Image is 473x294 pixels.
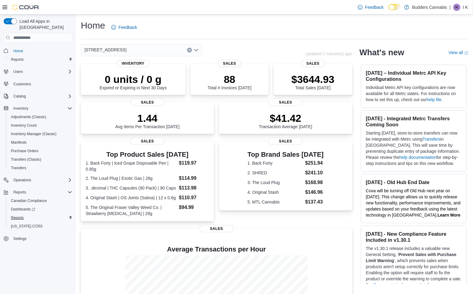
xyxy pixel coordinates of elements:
h3: [DATE] – Individual Metrc API Key Configurations [366,70,462,82]
a: [US_STATE] CCRS [9,223,45,230]
a: Inventory Count [9,122,39,129]
button: [US_STATE] CCRS [6,222,75,231]
button: Manifests [6,138,75,147]
a: View allExternal link [449,50,468,55]
nav: Complex example [4,44,72,259]
div: Expired or Expiring in Next 30 Days [100,73,167,90]
p: $41.42 [259,112,312,124]
div: Avg Items Per Transaction [DATE] [115,112,180,129]
h3: [DATE] - New Compliance Feature Included in v1.30.1 [366,231,462,243]
p: 1.44 [115,112,180,124]
button: Operations [11,176,34,184]
h2: What's new [360,48,404,57]
a: Dashboards [6,205,75,214]
img: Cova [12,4,39,10]
a: Customers [11,80,33,88]
span: Users [11,68,72,75]
button: Settings [1,234,75,243]
span: Customers [11,80,72,88]
div: Total Sales [DATE] [291,73,334,90]
dt: 3. .decimal | THC Capsules (90 Pack) | 90 Caps [86,185,177,191]
h3: Top Product Sales [DATE] [86,151,209,158]
button: Catalog [11,93,28,100]
dd: $137.43 [305,198,324,206]
a: Adjustments (Classic) [9,113,49,121]
dd: $168.98 [305,179,324,186]
button: Inventory Count [6,121,75,130]
button: Customers [1,80,75,88]
p: Individual Metrc API key configurations are now available for all Metrc states. For instructions ... [366,84,462,103]
dd: $251.94 [305,159,324,167]
span: Washington CCRS [9,223,72,230]
span: Inventory Manager (Classic) [11,132,57,136]
a: Transfers [423,137,440,142]
span: Sales [269,138,303,145]
a: Settings [11,235,29,242]
button: Reports [6,55,75,64]
span: Feedback [365,4,384,10]
p: $3644.93 [291,73,334,85]
button: Purchase Orders [6,147,75,155]
span: Inventory [11,105,72,112]
span: Inventory [117,60,149,67]
strong: Prevent Sales with Purchase Limit Warning [366,252,457,263]
button: Canadian Compliance [6,197,75,205]
dd: $110.97 [179,194,209,201]
p: 88 [208,73,252,85]
svg: External link [464,51,468,55]
dd: $119.97 [179,159,209,167]
h4: Average Transactions per Hour [86,246,348,253]
a: Home [11,47,26,55]
a: Manifests [9,139,29,146]
a: help documentation [399,155,437,160]
button: Inventory Manager (Classic) [6,130,75,138]
a: Transfers [9,164,29,172]
span: [STREET_ADDRESS] [84,46,126,53]
p: Starting [DATE], store-to-store transfers can now be integrated with Metrc using in [GEOGRAPHIC_D... [366,130,462,166]
dd: $241.10 [305,169,324,176]
span: Transfers (Classic) [11,157,41,162]
a: Feedback [355,1,386,13]
span: Operations [11,176,72,184]
dt: 1. Back Forty [248,160,303,166]
dt: 2. The Loud Plug | Exotic Gas | 28g [86,175,177,181]
button: Transfers (Classic) [6,155,75,164]
span: Sales [301,60,325,67]
span: Sales [269,99,303,106]
span: Inventory [13,106,28,111]
dt: 5. The Original Fraser Valley Weed Co. | Strawberry [MEDICAL_DATA] | 28g [86,204,177,217]
span: Dashboards [11,207,35,212]
span: Reports [13,190,26,195]
a: Reports [9,56,26,63]
button: Adjustments (Classic) [6,113,75,121]
p: I K [463,4,468,11]
a: Dashboards [9,206,38,213]
div: I K [453,4,461,11]
p: The v1.30.1 release includes a valuable new General Setting, ' ', which prevents sales when produ... [366,245,462,288]
button: Inventory [1,104,75,113]
span: Canadian Compliance [9,197,72,204]
button: Reports [1,188,75,197]
button: Transfers [6,164,75,172]
dt: 5. MTL Cannabis [248,199,303,205]
a: Reports [9,214,26,221]
span: Customers [13,82,31,87]
span: Reports [11,215,24,220]
span: Purchase Orders [11,149,39,153]
button: Reports [6,214,75,222]
span: Reports [11,57,24,62]
p: 0 units / 0 g [100,73,167,85]
p: Budders Cannabis [412,4,447,11]
span: Catalog [11,93,72,100]
a: Purchase Orders [9,147,41,155]
p: | [450,4,451,11]
a: help file [427,97,441,102]
span: Canadian Compliance [11,198,47,203]
dd: $94.99 [179,204,209,211]
span: Cova will be turning off Old Hub next year on [DATE]. This change allows us to quickly release ne... [366,188,461,217]
button: Users [11,68,25,75]
h1: Home [81,19,105,32]
h3: Top Brand Sales [DATE] [248,151,324,158]
button: Users [1,67,75,76]
dt: 4. Original Stash | OS Joints (Sativa) | 12 x 0.6g [86,195,177,201]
